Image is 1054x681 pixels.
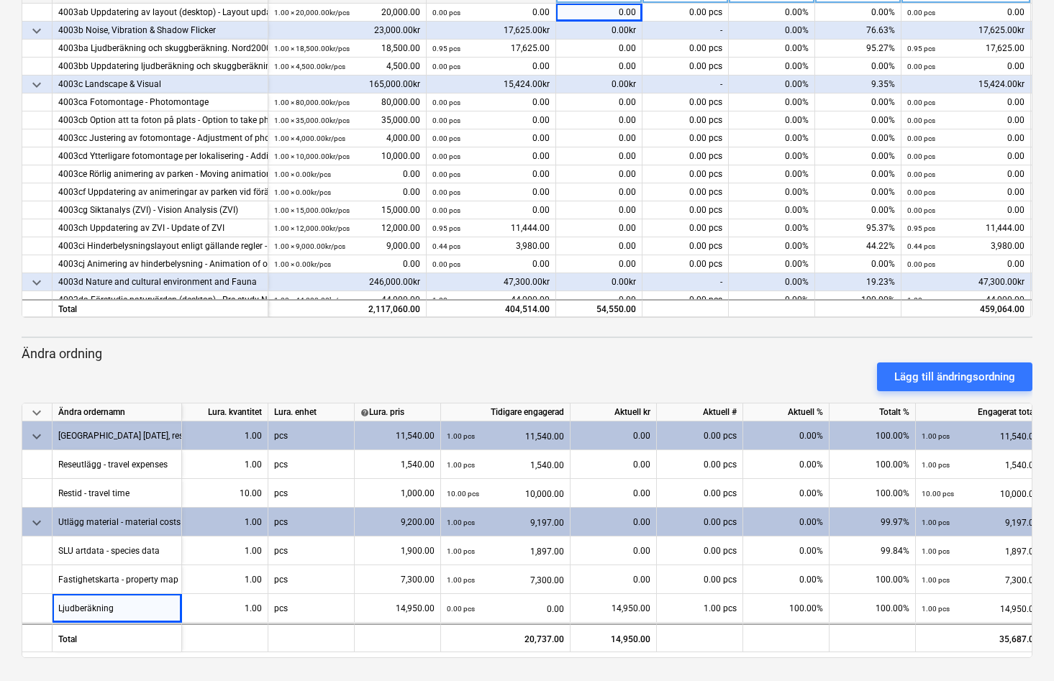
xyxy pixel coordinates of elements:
[58,22,262,40] div: 4003b Noise, Vibration & Shadow Flicker
[274,93,420,111] div: 80,000.00
[642,273,729,291] div: -
[274,242,345,250] small: 1.00 × 9,000.00kr / pcs
[729,58,815,76] div: 0.00%
[901,299,1031,317] div: 459,064.00
[447,450,564,480] div: 1,540.00
[907,45,935,52] small: 0.95 pcs
[274,237,420,255] div: 9,000.00
[58,183,262,201] div: 4003cf Uppdatering av animeringar av parken vid förändrad parklayout - Updating animations of the...
[274,206,350,214] small: 1.00 × 15,000.00kr / pcs
[58,273,262,291] div: 4003d Nature and cultural environment and Fauna
[274,260,331,268] small: 1.00 × 0.00kr / pcs
[432,183,550,201] div: 0.00
[815,22,901,40] div: 76.63%
[642,183,729,201] div: 0.00 pcs
[432,224,460,232] small: 0.95 pcs
[58,111,262,129] div: 4003cb Option att ta foton på plats - Option to take photos on site
[432,111,550,129] div: 0.00
[830,403,916,421] div: Totalt %
[729,255,815,273] div: 0.00%
[188,536,262,565] div: 1.00
[58,129,262,147] div: 4003cc Justering av fotomontage - Adjustment of photomontage
[729,147,815,165] div: 0.00%
[743,479,830,508] div: 0.00%
[556,22,642,40] div: 0.00kr
[447,605,475,613] small: 0.00 pcs
[907,242,935,250] small: 0.44 pcs
[922,576,950,584] small: 1.00 pcs
[268,594,355,623] div: pcs
[188,508,262,536] div: 1.00
[729,111,815,129] div: 0.00%
[188,594,262,623] div: 1.00
[576,421,650,450] div: 0.00
[58,58,262,76] div: 4003bb Uppdatering ljudberäkning och skuggberäkning. Nord2000 - Update sound calculation and shad...
[274,99,350,106] small: 1.00 × 80,000.00kr / pcs
[830,421,916,450] div: 100.00%
[571,623,657,652] div: 14,950.00
[556,183,642,201] div: 0.00
[58,508,181,536] div: Utlägg material - material costs
[360,508,435,536] div: 9,200.00
[916,403,1045,421] div: Engagerat totalt
[657,594,743,623] div: 1.00 pcs
[432,242,460,250] small: 0.44 pcs
[58,76,262,93] div: 4003c Landscape & Visual
[58,147,262,165] div: 4003cd Ytterligare fotomontage per lokalisering - Additional photo montages per location
[642,255,729,273] div: 0.00 pcs
[432,260,460,268] small: 0.00 pcs
[274,296,350,304] small: 1.00 × 44,000.00kr / pcs
[268,403,355,421] div: Lura. enhet
[53,623,182,652] div: Total
[815,219,901,237] div: 95.37%
[447,518,475,526] small: 1.00 pcs
[360,408,369,416] span: help
[743,594,830,623] div: 100.00%
[432,188,460,196] small: 0.00 pcs
[556,219,642,237] div: 0.00
[22,345,1032,362] p: Ändra ordning
[268,76,427,93] div: 165,000.00kr
[576,536,650,565] div: 0.00
[922,421,1039,451] div: 11,540.00
[642,147,729,165] div: 0.00 pcs
[268,565,355,594] div: pcs
[447,432,475,440] small: 1.00 pcs
[274,134,345,142] small: 1.00 × 4,000.00kr / pcs
[907,147,1025,165] div: 0.00
[432,296,460,304] small: 1.00 pcs
[815,291,901,309] div: 100.00%
[642,58,729,76] div: 0.00 pcs
[182,403,268,421] div: Lura. kvantitet
[188,450,262,479] div: 1.00
[28,404,45,421] span: keyboard_arrow_down
[432,40,550,58] div: 17,625.00
[830,508,916,536] div: 99.97%
[743,403,830,421] div: Aktuell %
[556,40,642,58] div: 0.00
[642,129,729,147] div: 0.00 pcs
[907,58,1025,76] div: 0.00
[268,536,355,565] div: pcs
[268,450,355,479] div: pcs
[729,93,815,111] div: 0.00%
[743,565,830,594] div: 0.00%
[58,40,262,58] div: 4003ba Ljudberäkning och skuggberäkning. Nord2000 - Sound calculation and shadow calculation. Nor...
[642,111,729,129] div: 0.00 pcs
[58,201,262,219] div: 4003cg Siktanalys (ZVI) - Vision Analysis (ZVI)
[447,594,564,623] div: 0.00
[274,129,420,147] div: 4,000.00
[922,432,950,440] small: 1.00 pcs
[815,40,901,58] div: 95.27%
[28,428,45,445] span: keyboard_arrow_down
[432,206,460,214] small: 0.00 pcs
[907,188,935,196] small: 0.00 pcs
[901,76,1031,93] div: 15,424.00kr
[830,594,916,623] div: 100.00%
[274,152,350,160] small: 1.00 × 10,000.00kr / pcs
[432,58,550,76] div: 0.00
[274,40,420,58] div: 18,500.00
[274,170,331,178] small: 1.00 × 0.00kr / pcs
[427,22,556,40] div: 17,625.00kr
[53,403,182,421] div: Ändra ordernamn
